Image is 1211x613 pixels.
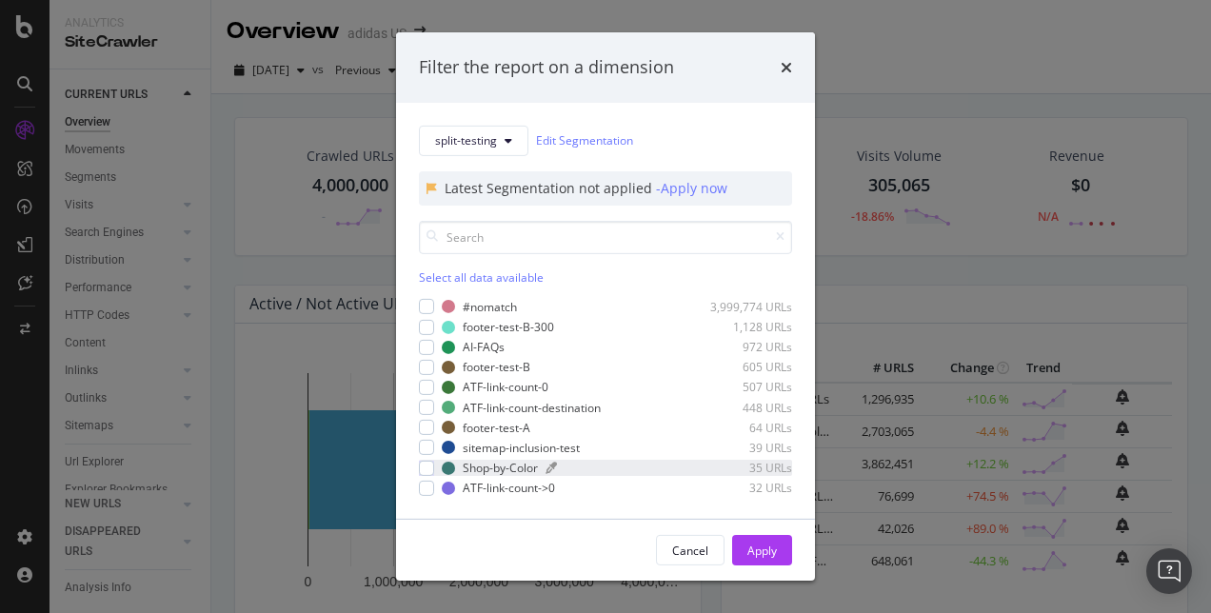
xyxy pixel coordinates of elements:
div: ATF-link-count-0 [463,379,548,395]
div: 35 URLs [699,460,792,476]
div: Select all data available [419,269,792,286]
div: footer-test-B-300 [463,319,554,335]
div: ATF-link-count-destination [463,399,601,415]
button: split-testing [419,126,528,156]
div: sitemap-inclusion-test [463,440,580,456]
button: Apply [732,535,792,565]
div: Latest Segmentation not applied [445,179,656,198]
div: 64 URLs [699,420,792,436]
span: split-testing [435,132,497,148]
div: Shop-by-Color [463,460,538,476]
div: ATF-link-count->0 [463,480,555,496]
div: - Apply now [656,179,727,198]
div: 3,999,774 URLs [699,299,792,315]
div: Filter the report on a dimension [419,55,674,80]
div: Cancel [672,543,708,559]
div: Open Intercom Messenger [1146,548,1192,594]
a: Edit Segmentation [536,130,633,150]
div: footer-test-A [463,420,530,436]
div: 32 URLs [699,480,792,496]
div: 972 URLs [699,339,792,355]
div: 1,128 URLs [699,319,792,335]
div: Apply [747,543,777,559]
button: Cancel [656,535,725,565]
input: Search [419,221,792,254]
div: 507 URLs [699,379,792,395]
div: 448 URLs [699,399,792,415]
div: 39 URLs [699,440,792,456]
div: times [781,55,792,80]
div: AI-FAQs [463,339,505,355]
div: footer-test-B [463,359,530,375]
div: 605 URLs [699,359,792,375]
div: #nomatch [463,299,517,315]
div: modal [396,32,815,581]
